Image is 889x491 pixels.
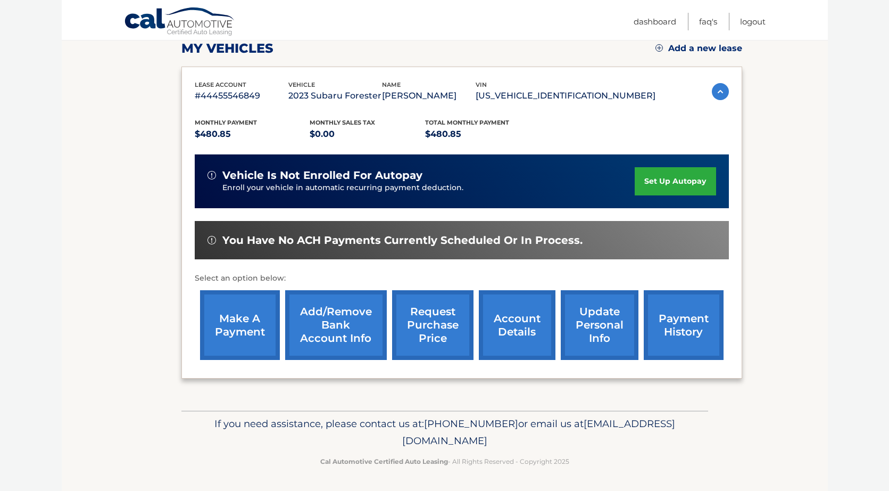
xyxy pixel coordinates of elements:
[188,456,701,467] p: - All Rights Reserved - Copyright 2025
[310,127,425,142] p: $0.00
[320,457,448,465] strong: Cal Automotive Certified Auto Leasing
[288,88,382,103] p: 2023 Subaru Forester
[425,119,509,126] span: Total Monthly Payment
[285,290,387,360] a: Add/Remove bank account info
[124,7,236,38] a: Cal Automotive
[207,236,216,244] img: alert-white.svg
[222,169,422,182] span: vehicle is not enrolled for autopay
[479,290,555,360] a: account details
[207,171,216,179] img: alert-white.svg
[561,290,638,360] a: update personal info
[188,415,701,449] p: If you need assistance, please contact us at: or email us at
[195,88,288,103] p: #44455546849
[222,234,583,247] span: You have no ACH payments currently scheduled or in process.
[382,81,401,88] span: name
[425,127,541,142] p: $480.85
[634,13,676,30] a: Dashboard
[392,290,473,360] a: request purchase price
[635,167,716,195] a: set up autopay
[195,272,729,285] p: Select an option below:
[740,13,766,30] a: Logout
[222,182,635,194] p: Enroll your vehicle in automatic recurring payment deduction.
[310,119,375,126] span: Monthly sales Tax
[699,13,717,30] a: FAQ's
[181,40,273,56] h2: my vehicles
[476,81,487,88] span: vin
[644,290,724,360] a: payment history
[195,81,246,88] span: lease account
[476,88,655,103] p: [US_VEHICLE_IDENTIFICATION_NUMBER]
[424,418,518,430] span: [PHONE_NUMBER]
[382,88,476,103] p: [PERSON_NAME]
[288,81,315,88] span: vehicle
[200,290,280,360] a: make a payment
[402,418,675,447] span: [EMAIL_ADDRESS][DOMAIN_NAME]
[655,44,663,52] img: add.svg
[195,119,257,126] span: Monthly Payment
[712,83,729,100] img: accordion-active.svg
[195,127,310,142] p: $480.85
[655,43,742,54] a: Add a new lease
